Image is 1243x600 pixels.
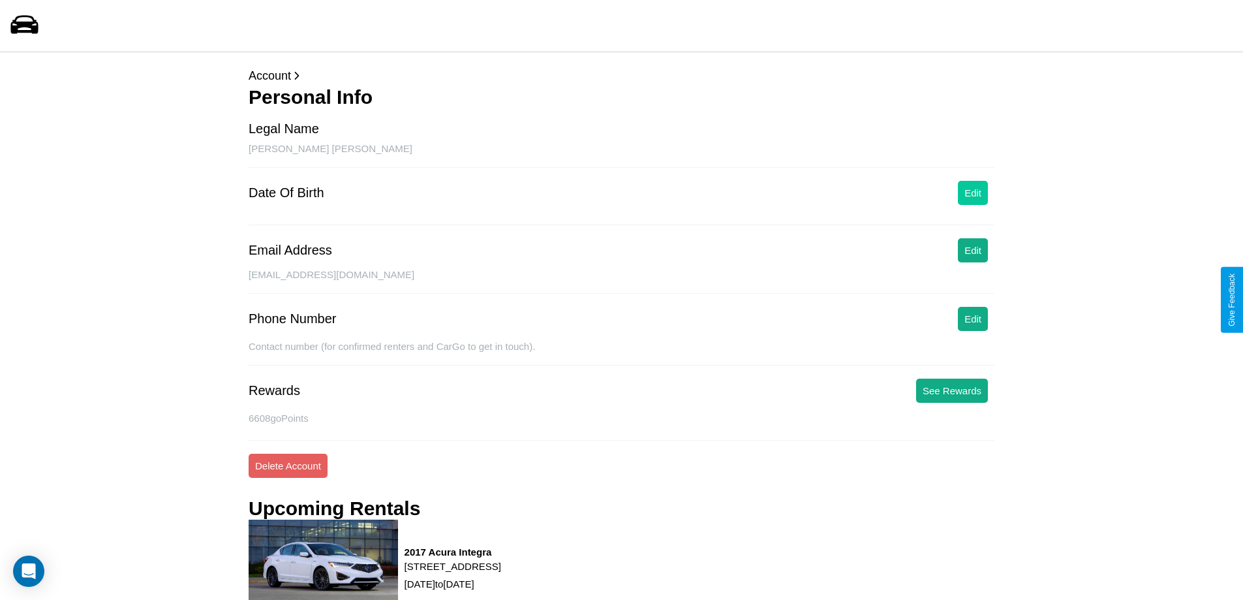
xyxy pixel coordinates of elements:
div: Date Of Birth [249,185,324,200]
div: Contact number (for confirmed renters and CarGo to get in touch). [249,341,994,366]
div: [PERSON_NAME] [PERSON_NAME] [249,143,994,168]
p: Account [249,65,994,86]
div: Give Feedback [1227,274,1236,326]
button: See Rewards [916,379,988,403]
button: Edit [958,307,988,331]
p: [STREET_ADDRESS] [405,558,501,575]
div: Phone Number [249,311,337,326]
div: Legal Name [249,121,319,136]
div: [EMAIL_ADDRESS][DOMAIN_NAME] [249,269,994,294]
p: 6608 goPoints [249,409,994,427]
h3: 2017 Acura Integra [405,546,501,558]
div: Email Address [249,243,332,258]
button: Edit [958,181,988,205]
div: Rewards [249,383,300,398]
p: [DATE] to [DATE] [405,575,501,593]
div: Open Intercom Messenger [13,556,44,587]
h3: Personal Info [249,86,994,108]
button: Edit [958,238,988,262]
button: Delete Account [249,454,328,478]
h3: Upcoming Rentals [249,497,420,520]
